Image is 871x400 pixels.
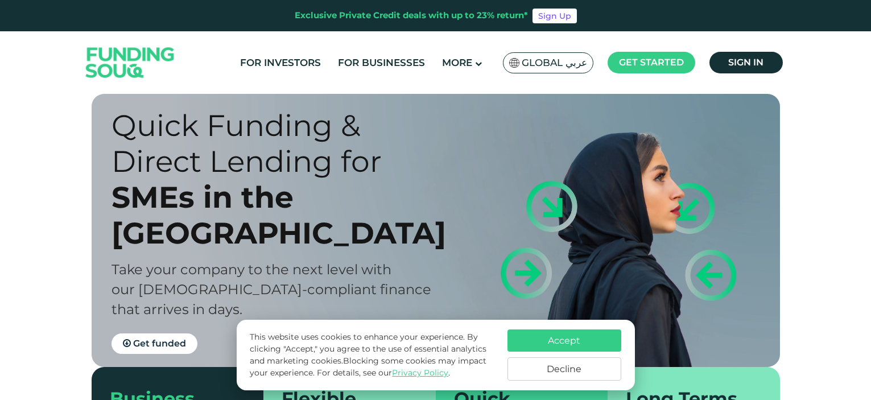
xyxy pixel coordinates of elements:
span: More [442,57,472,68]
span: Take your company to the next level with our [DEMOGRAPHIC_DATA]-compliant finance that arrives in... [112,261,431,317]
button: Decline [507,357,621,381]
span: Sign in [728,57,763,68]
span: Blocking some cookies may impact your experience. [250,356,486,378]
div: Exclusive Private Credit deals with up to 23% return* [295,9,528,22]
div: Quick Funding & Direct Lending for [112,108,456,179]
img: Logo [75,34,186,92]
a: Privacy Policy [392,368,448,378]
a: Sign Up [532,9,577,23]
span: Get funded [133,338,186,349]
a: For Businesses [335,53,428,72]
a: Get funded [112,333,197,354]
div: SMEs in the [GEOGRAPHIC_DATA] [112,179,456,251]
button: Accept [507,329,621,352]
p: This website uses cookies to enhance your experience. By clicking "Accept," you agree to the use ... [250,331,496,379]
span: Global عربي [522,56,587,69]
a: For Investors [237,53,324,72]
a: Sign in [709,52,783,73]
span: Get started [619,57,684,68]
span: For details, see our . [317,368,450,378]
img: SA Flag [509,58,519,68]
